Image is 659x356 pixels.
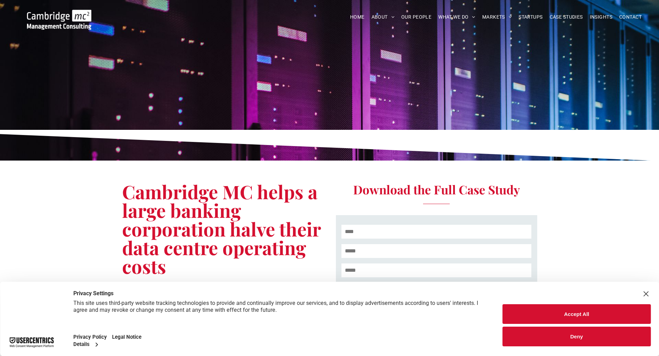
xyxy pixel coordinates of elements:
span: Cambridge MC helps a large banking corporation halve their data centre operating costs [122,179,321,279]
a: HOME [347,12,368,22]
a: OUR PEOPLE [398,12,435,22]
a: CASE STUDIES [546,12,586,22]
span: Download the Full Case Study [353,181,520,198]
a: MARKETS [479,12,515,22]
a: Your Business Transformed | Cambridge Management Consulting [27,11,91,18]
a: CONTACT [616,12,645,22]
a: STARTUPS [515,12,546,22]
a: INSIGHTS [586,12,616,22]
a: ABOUT [368,12,398,22]
a: WHAT WE DO [435,12,479,22]
img: Go to Homepage [27,10,91,30]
